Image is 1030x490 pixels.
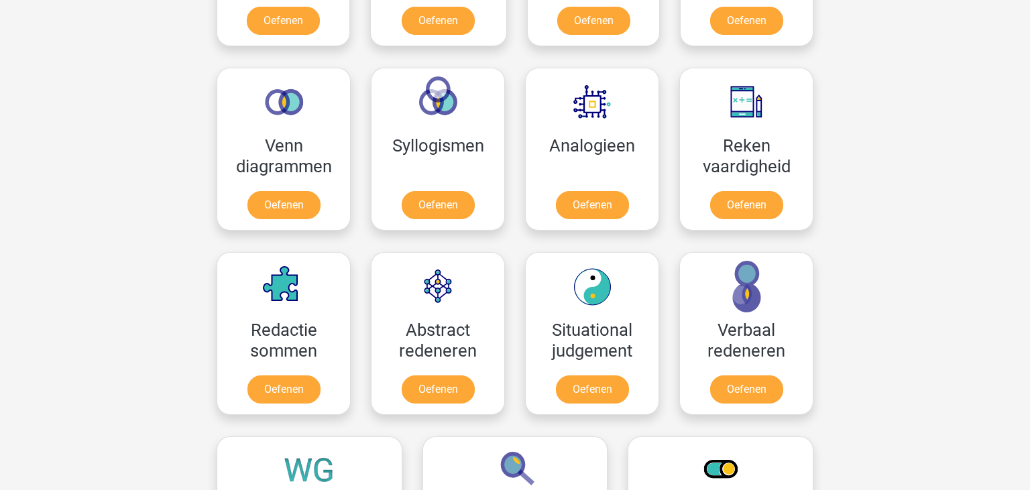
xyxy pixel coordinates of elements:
[556,191,629,219] a: Oefenen
[710,7,783,35] a: Oefenen
[557,7,630,35] a: Oefenen
[402,7,475,35] a: Oefenen
[402,375,475,404] a: Oefenen
[556,375,629,404] a: Oefenen
[402,191,475,219] a: Oefenen
[710,191,783,219] a: Oefenen
[247,375,321,404] a: Oefenen
[247,191,321,219] a: Oefenen
[247,7,320,35] a: Oefenen
[710,375,783,404] a: Oefenen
